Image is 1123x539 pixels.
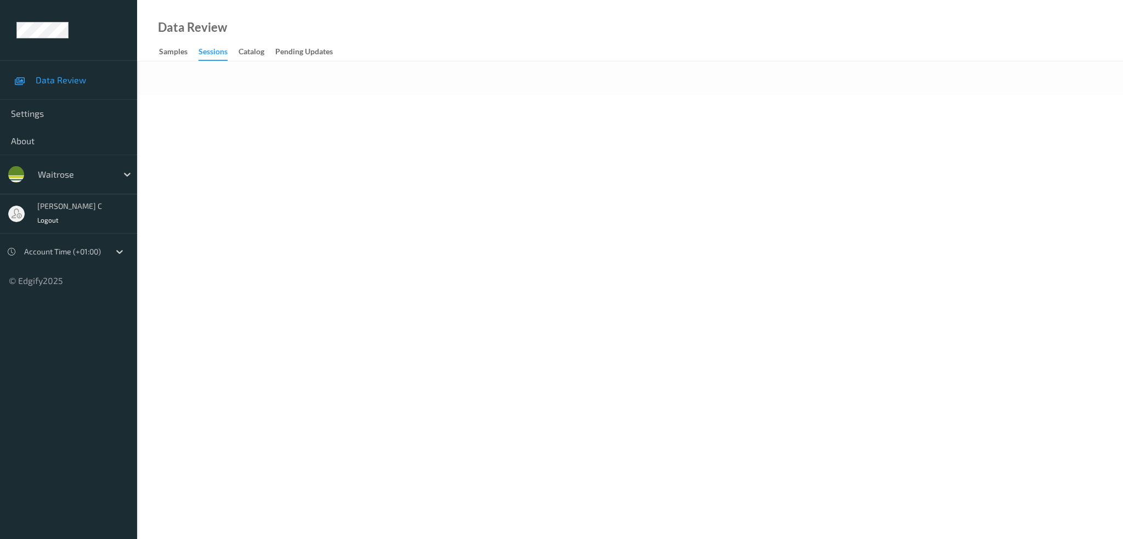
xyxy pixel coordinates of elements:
[158,22,227,33] div: Data Review
[159,46,188,60] div: Samples
[239,44,275,60] a: Catalog
[275,44,344,60] a: Pending Updates
[239,46,264,60] div: Catalog
[198,44,239,61] a: Sessions
[159,44,198,60] a: Samples
[198,46,228,61] div: Sessions
[275,46,333,60] div: Pending Updates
